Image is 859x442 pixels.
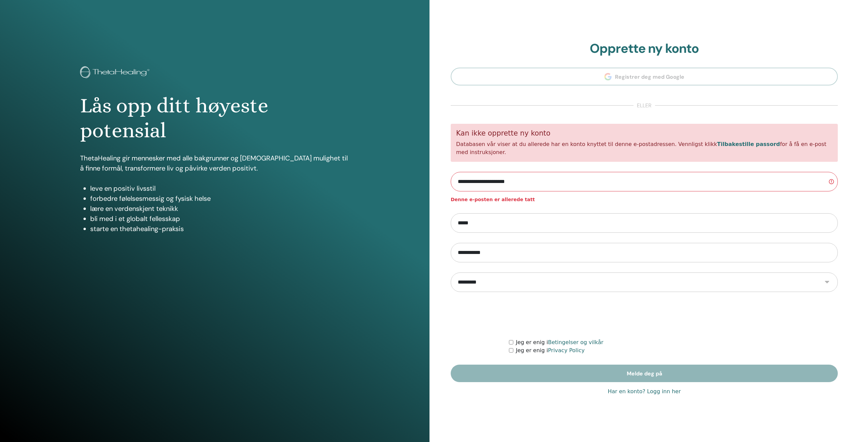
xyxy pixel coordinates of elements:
[451,41,838,57] h2: Opprette ny konto
[548,339,604,345] a: Betingelser og vilkår
[608,388,681,396] a: Har en konto? Logg inn her
[80,153,350,173] p: ThetaHealing gir mennesker med alle bakgrunner og [DEMOGRAPHIC_DATA] mulighet til å finne formål,...
[456,129,832,138] h5: Kan ikke opprette ny konto
[80,93,350,143] h1: Lås opp ditt høyeste potensial
[90,214,350,224] li: bli med i et globalt fellesskap
[548,347,585,354] a: Privacy Policy
[633,102,655,110] span: eller
[516,346,585,355] label: Jeg er enig i
[516,338,604,346] label: Jeg er enig i
[90,193,350,204] li: forbedre følelsesmessig og fysisk helse
[90,183,350,193] li: leve en positiv livsstil
[717,141,780,147] a: Tilbakestille passord
[451,124,838,162] div: Databasen vår viser at du allerede har en konto knyttet til denne e-postadressen. Vennligst klikk...
[451,197,535,202] strong: Denne e-posten er allerede tatt
[593,302,695,328] iframe: reCAPTCHA
[90,204,350,214] li: lære en verdenskjent teknikk
[90,224,350,234] li: starte en thetahealing-praksis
